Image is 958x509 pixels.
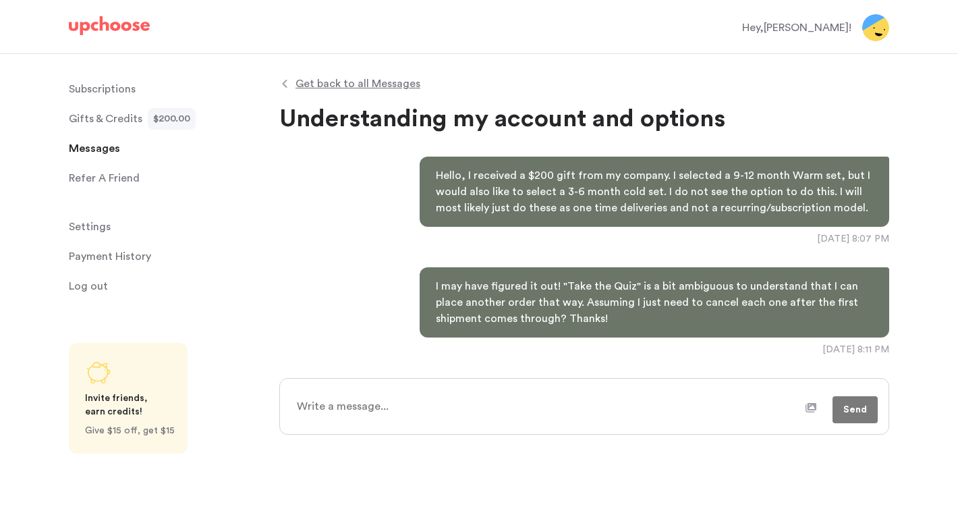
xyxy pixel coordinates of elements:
[69,213,111,240] span: Settings
[69,105,263,132] a: Gifts & Credits$200.00
[69,76,136,103] p: Subscriptions
[295,76,420,92] span: Get back to all Messages
[69,243,151,270] p: Payment History
[279,103,889,135] div: Understanding my account and options
[436,167,873,216] p: Hello, I received a $200 gift from my company. I selected a 9-12 month Warm set, but I would also...
[822,343,889,356] div: [DATE] 8:11 PM
[69,273,263,300] a: Log out
[69,243,263,270] a: Payment History
[69,76,263,103] a: Subscriptions
[742,20,851,36] div: Hey, [PERSON_NAME] !
[69,16,150,41] a: UpChoose
[69,273,108,300] span: Log out
[153,108,190,130] span: $200.00
[833,396,878,423] button: Send
[69,16,150,35] img: UpChoose
[69,343,188,454] a: Share UpChoose
[436,278,873,327] p: I may have figured it out! "Take the Quiz" is a bit ambiguous to understand that I can place anot...
[69,105,142,132] span: Gifts & Credits
[69,165,140,192] p: Refer A Friend
[69,135,120,162] span: Messages
[843,402,867,418] span: Send
[69,213,263,240] a: Settings
[69,165,263,192] a: Refer A Friend
[817,232,889,246] div: [DATE] 8:07 PM
[69,135,263,162] a: Messages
